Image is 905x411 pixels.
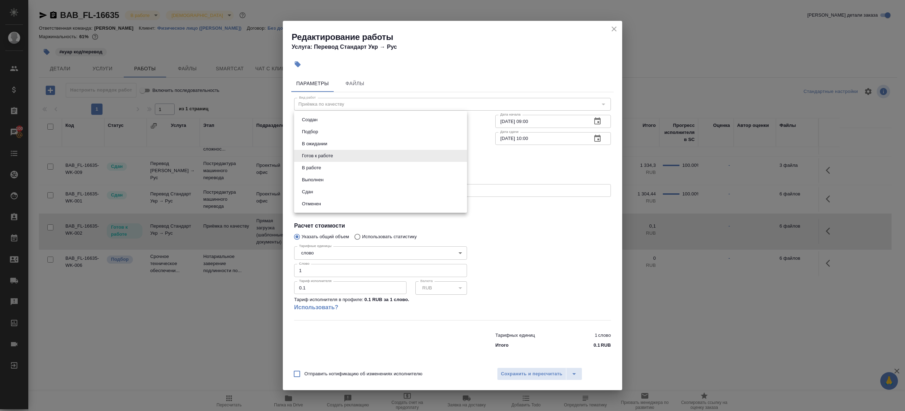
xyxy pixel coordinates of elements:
button: Подбор [300,128,320,136]
button: Выполнен [300,176,326,184]
button: В работе [300,164,323,172]
button: Отменен [300,200,323,208]
button: Создан [300,116,320,124]
button: В ожидании [300,140,329,148]
button: Сдан [300,188,315,196]
button: Готов к работе [300,152,335,160]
